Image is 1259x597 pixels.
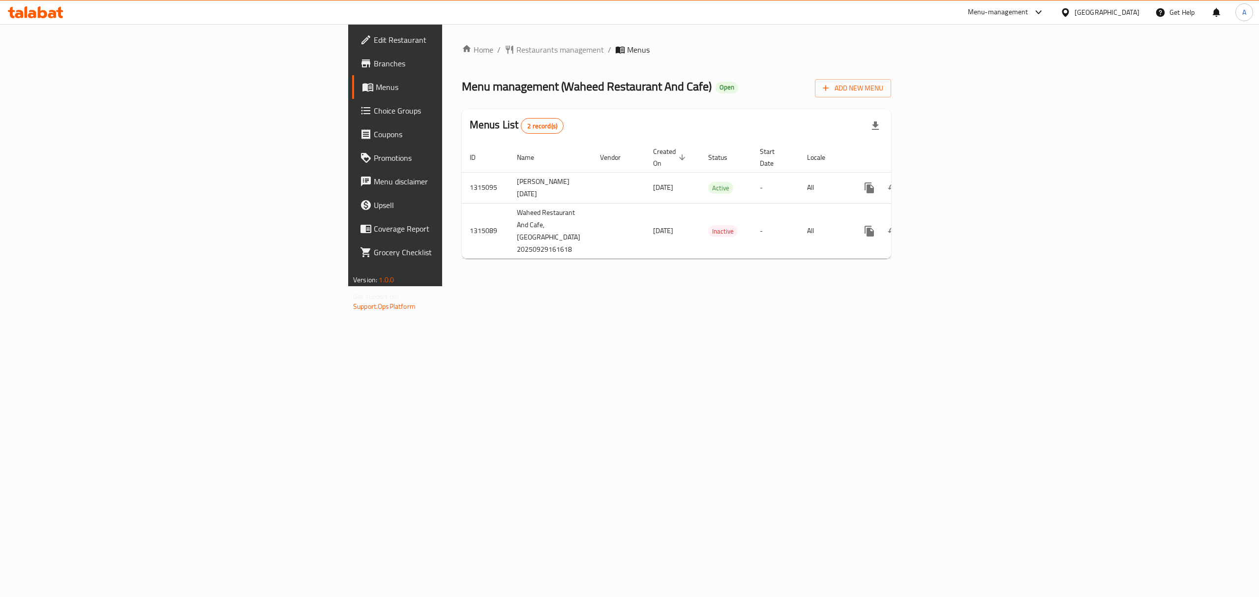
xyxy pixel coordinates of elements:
[752,203,799,259] td: -
[352,52,559,75] a: Branches
[374,223,551,235] span: Coverage Report
[353,273,377,286] span: Version:
[881,219,905,243] button: Change Status
[374,105,551,117] span: Choice Groups
[807,151,838,163] span: Locale
[376,81,551,93] span: Menus
[708,151,740,163] span: Status
[1075,7,1139,18] div: [GEOGRAPHIC_DATA]
[760,146,787,169] span: Start Date
[653,224,673,237] span: [DATE]
[799,172,850,203] td: All
[716,82,738,93] div: Open
[470,151,488,163] span: ID
[1242,7,1246,18] span: A
[653,146,689,169] span: Created On
[353,290,398,303] span: Get support on:
[823,82,883,94] span: Add New Menu
[352,99,559,122] a: Choice Groups
[881,176,905,200] button: Change Status
[708,226,738,237] span: Inactive
[627,44,650,56] span: Menus
[379,273,394,286] span: 1.0.0
[352,122,559,146] a: Coupons
[352,146,559,170] a: Promotions
[521,118,564,134] div: Total records count
[374,199,551,211] span: Upsell
[521,121,563,131] span: 2 record(s)
[352,170,559,193] a: Menu disclaimer
[352,193,559,217] a: Upsell
[374,34,551,46] span: Edit Restaurant
[517,151,547,163] span: Name
[462,75,712,97] span: Menu management ( Waheed Restaurant And Cafe )
[352,217,559,240] a: Coverage Report
[470,118,564,134] h2: Menus List
[374,58,551,69] span: Branches
[608,44,611,56] li: /
[462,44,891,56] nav: breadcrumb
[968,6,1028,18] div: Menu-management
[374,176,551,187] span: Menu disclaimer
[864,114,887,138] div: Export file
[708,182,733,194] span: Active
[850,143,960,173] th: Actions
[708,225,738,237] div: Inactive
[653,181,673,194] span: [DATE]
[815,79,891,97] button: Add New Menu
[858,219,881,243] button: more
[716,83,738,91] span: Open
[752,172,799,203] td: -
[374,128,551,140] span: Coupons
[600,151,633,163] span: Vendor
[352,240,559,264] a: Grocery Checklist
[462,143,960,259] table: enhanced table
[374,246,551,258] span: Grocery Checklist
[516,44,604,56] span: Restaurants management
[799,203,850,259] td: All
[374,152,551,164] span: Promotions
[352,75,559,99] a: Menus
[352,28,559,52] a: Edit Restaurant
[858,176,881,200] button: more
[353,300,416,313] a: Support.OpsPlatform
